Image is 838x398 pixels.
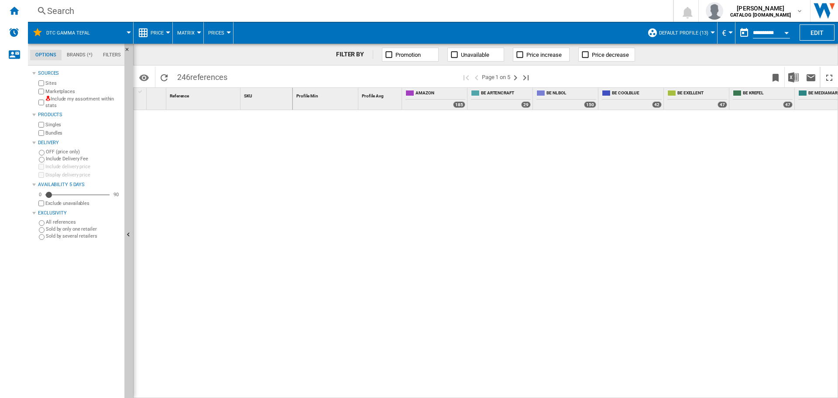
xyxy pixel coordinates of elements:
div: Profile Avg Sort None [360,88,402,101]
div: Sources [38,70,121,77]
div: Availability 5 Days [38,181,121,188]
div: Sort None [360,88,402,101]
button: Price [151,22,168,44]
span: Prices [208,30,224,36]
span: BE ARTENCRAFT [481,90,531,97]
span: Profile Avg [362,93,384,98]
input: Include delivery price [38,164,44,170]
div: Sort None [148,88,166,101]
div: Sort None [168,88,240,101]
md-menu: Currency [718,22,735,44]
div: Sort None [295,88,358,101]
div: Delivery [38,139,121,146]
img: profile.jpg [706,2,723,20]
div: 42 offers sold by BE COOLBLUE [652,101,662,108]
input: Marketplaces [38,89,44,94]
span: BE COOLBLUE [612,90,662,97]
div: 47 offers sold by BE KREFEL [783,101,793,108]
label: Include my assortment within stats [45,96,121,109]
img: excel-24x24.png [788,72,799,83]
button: Edit [800,24,835,41]
span: Matrix [177,30,195,36]
span: SKU [244,93,252,98]
label: Exclude unavailables [45,200,121,207]
span: BE KREFEL [743,90,793,97]
label: Include delivery price [45,163,121,170]
input: Sites [38,80,44,86]
button: Prices [208,22,229,44]
md-tab-item: Options [30,50,62,60]
img: mysite-not-bg-18x18.png [45,96,51,101]
div: BE COOLBLUE 42 offers sold by BE COOLBLUE [600,88,663,110]
input: Display delivery price [38,201,44,206]
input: Singles [38,122,44,128]
div: Reference Sort None [168,88,240,101]
label: Display delivery price [45,172,121,178]
button: Last page [521,67,531,87]
span: Price [151,30,164,36]
span: Default profile (13) [659,30,708,36]
label: Singles [45,121,121,128]
div: 150 offers sold by BE NL BOL [584,101,596,108]
div: BE ARTENCRAFT 29 offers sold by BE ARTENCRAFT [469,88,532,110]
button: Price increase [513,48,570,62]
label: Marketplaces [45,88,121,95]
input: Include my assortment within stats [38,97,44,108]
button: Open calendar [779,24,794,39]
div: 0 [37,191,44,198]
input: All references [39,220,45,226]
img: alerts-logo.svg [9,27,19,38]
span: Unavailable [461,52,489,58]
div: 90 [111,191,121,198]
div: Search [47,5,650,17]
span: BE EXELLENT [677,90,727,97]
button: Send this report by email [802,67,820,87]
button: Next page [510,67,521,87]
button: Promotion [382,48,439,62]
span: Page 1 on 5 [482,67,510,87]
span: AMAZON [416,90,465,97]
div: DTC GAMMA TEFAL [32,22,129,44]
md-tab-item: Filters [98,50,126,60]
label: Sold by several retailers [46,233,121,239]
div: BE KREFEL 47 offers sold by BE KREFEL [731,88,794,110]
div: SKU Sort None [242,88,292,101]
div: Sort None [242,88,292,101]
button: Bookmark this report [767,67,784,87]
div: Exclusivity [38,210,121,217]
div: Price [138,22,168,44]
button: € [722,22,731,44]
button: md-calendar [735,24,753,42]
input: Display delivery price [38,172,44,178]
button: Price decrease [578,48,635,62]
span: € [722,28,726,38]
md-slider: Availability [45,190,110,199]
button: First page [461,67,471,87]
button: Options [135,69,153,85]
input: Sold by only one retailer [39,227,45,233]
div: Profile Min Sort None [295,88,358,101]
button: Maximize [821,67,838,87]
label: OFF (price only) [46,149,121,155]
div: 29 offers sold by BE ARTENCRAFT [521,101,531,108]
label: Bundles [45,130,121,136]
input: OFF (price only) [39,150,45,156]
input: Bundles [38,130,44,136]
label: Include Delivery Fee [46,156,121,162]
button: Unavailable [447,48,504,62]
button: Matrix [177,22,199,44]
span: Promotion [395,52,421,58]
div: Products [38,111,121,118]
input: Include Delivery Fee [39,157,45,163]
b: CATALOG [DOMAIN_NAME] [730,12,791,18]
span: 246 [173,67,232,85]
div: FILTER BY [336,50,373,59]
md-tab-item: Brands (*) [62,50,98,60]
span: BE NL BOL [546,90,596,97]
button: Hide [124,44,135,59]
div: BE EXELLENT 47 offers sold by BE EXELLENT [666,88,729,110]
